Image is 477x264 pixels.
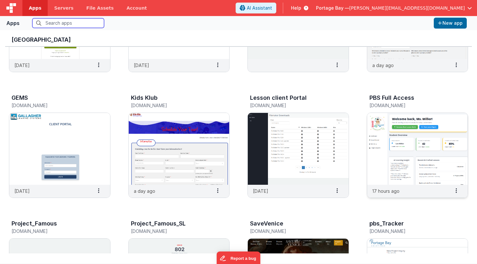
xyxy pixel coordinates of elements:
[12,37,465,43] h3: [GEOGRAPHIC_DATA]
[253,188,268,194] p: [DATE]
[291,5,301,11] span: Help
[131,220,186,227] h3: Project_Famous_SL
[86,5,114,11] span: File Assets
[236,3,276,13] button: AI Assistant
[369,220,404,227] h3: pbs_Tracker
[250,229,333,234] h5: [DOMAIN_NAME]
[250,95,307,101] h3: Lesson client Portal
[316,5,472,11] button: Portage Bay — [PERSON_NAME][EMAIL_ADDRESS][DOMAIN_NAME]
[14,188,30,194] p: [DATE]
[12,95,28,101] h3: GEMS
[131,103,214,108] h5: [DOMAIN_NAME]
[134,188,155,194] p: a day ago
[12,220,57,227] h3: Project_Famous
[372,62,394,69] p: a day ago
[349,5,465,11] span: [PERSON_NAME][EMAIL_ADDRESS][DOMAIN_NAME]
[12,103,94,108] h5: [DOMAIN_NAME]
[316,5,349,11] span: Portage Bay —
[12,229,94,234] h5: [DOMAIN_NAME]
[14,62,30,69] p: [DATE]
[131,229,214,234] h5: [DOMAIN_NAME]
[250,103,333,108] h5: [DOMAIN_NAME]
[134,62,149,69] p: [DATE]
[54,5,73,11] span: Servers
[372,188,400,194] p: 17 hours ago
[434,18,467,29] button: New app
[131,95,158,101] h3: Kids Klub
[369,95,414,101] h3: PBS Full Access
[250,220,283,227] h3: SaveVenice
[6,19,20,27] div: Apps
[29,5,41,11] span: Apps
[369,229,452,234] h5: [DOMAIN_NAME]
[369,103,452,108] h5: [DOMAIN_NAME]
[247,5,272,11] span: AI Assistant
[32,18,104,28] input: Search apps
